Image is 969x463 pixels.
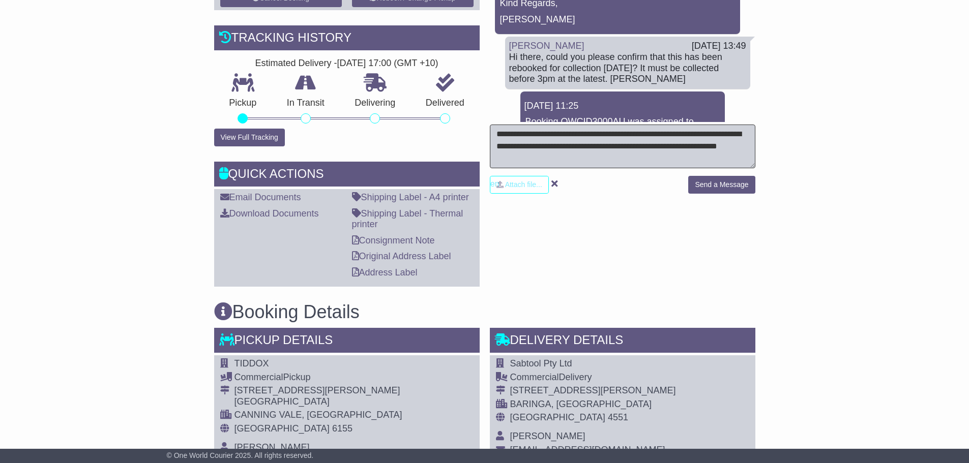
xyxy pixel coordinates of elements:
[214,129,285,146] button: View Full Tracking
[234,396,402,408] div: [GEOGRAPHIC_DATA]
[234,372,402,383] div: Pickup
[234,358,269,368] span: TIDDOX
[490,328,755,355] div: Delivery Details
[352,208,463,230] a: Shipping Label - Thermal printer
[352,192,469,202] a: Shipping Label - A4 printer
[510,372,676,383] div: Delivery
[214,302,755,322] h3: Booking Details
[352,267,418,277] a: Address Label
[214,328,480,355] div: Pickup Details
[337,58,438,69] div: [DATE] 17:00 (GMT +10)
[234,423,330,434] span: [GEOGRAPHIC_DATA]
[214,25,480,53] div: Tracking history
[524,101,721,112] div: [DATE] 11:25
[510,399,676,410] div: BARINGA, [GEOGRAPHIC_DATA]
[510,372,559,382] span: Commercial
[510,385,676,396] div: [STREET_ADDRESS][PERSON_NAME]
[272,98,340,109] p: In Transit
[352,235,435,245] a: Consignment Note
[214,98,272,109] p: Pickup
[510,358,572,368] span: Sabtool Pty Ltd
[510,431,585,441] span: [PERSON_NAME]
[688,176,755,194] button: Send a Message
[525,116,720,138] p: Booking OWCID3000AU was assigned to Team1.
[510,412,605,422] span: [GEOGRAPHIC_DATA]
[234,410,402,421] div: CANNING VALE, [GEOGRAPHIC_DATA]
[352,251,451,261] a: Original Address Label
[509,41,584,51] a: [PERSON_NAME]
[214,162,480,189] div: Quick Actions
[234,385,402,396] div: [STREET_ADDRESS][PERSON_NAME]
[234,442,310,452] span: [PERSON_NAME]
[509,52,746,85] div: Hi there, could you please confirm that this has been rebooked for collection [DATE]? It must be ...
[340,98,411,109] p: Delivering
[608,412,628,422] span: 4551
[214,58,480,69] div: Estimated Delivery -
[220,192,301,202] a: Email Documents
[410,98,480,109] p: Delivered
[692,41,746,52] div: [DATE] 13:49
[500,14,735,25] p: [PERSON_NAME]
[234,372,283,382] span: Commercial
[167,451,314,459] span: © One World Courier 2025. All rights reserved.
[220,208,319,219] a: Download Documents
[332,423,353,434] span: 6155
[510,445,665,455] span: [EMAIL_ADDRESS][DOMAIN_NAME]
